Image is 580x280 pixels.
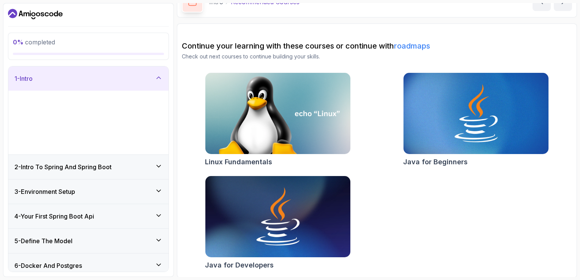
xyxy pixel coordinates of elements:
[14,74,33,83] h3: 1 - Intro
[14,261,82,270] h3: 6 - Docker And Postgres
[205,176,350,257] img: Java for Developers card
[205,157,272,167] h2: Linux Fundamentals
[13,38,24,46] span: 0 %
[8,253,169,278] button: 6-Docker And Postgres
[394,41,430,50] a: roadmaps
[182,53,572,60] p: Check out next courses to continue building your skills.
[403,157,468,167] h2: Java for Beginners
[403,73,548,154] img: Java for Beginners card
[13,38,55,46] span: completed
[14,212,94,221] h3: 4 - Your First Spring Boot Api
[182,41,572,51] h2: Continue your learning with these courses or continue with
[8,204,169,228] button: 4-Your First Spring Boot Api
[14,162,112,171] h3: 2 - Intro To Spring And Spring Boot
[8,155,169,179] button: 2-Intro To Spring And Spring Boot
[205,72,351,167] a: Linux Fundamentals cardLinux Fundamentals
[403,72,549,167] a: Java for Beginners cardJava for Beginners
[205,73,350,154] img: Linux Fundamentals card
[14,187,75,196] h3: 3 - Environment Setup
[8,66,169,91] button: 1-Intro
[8,229,169,253] button: 5-Define The Model
[8,179,169,204] button: 3-Environment Setup
[205,260,274,271] h2: Java for Developers
[14,236,72,245] h3: 5 - Define The Model
[205,176,351,271] a: Java for Developers cardJava for Developers
[8,8,63,20] a: Dashboard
